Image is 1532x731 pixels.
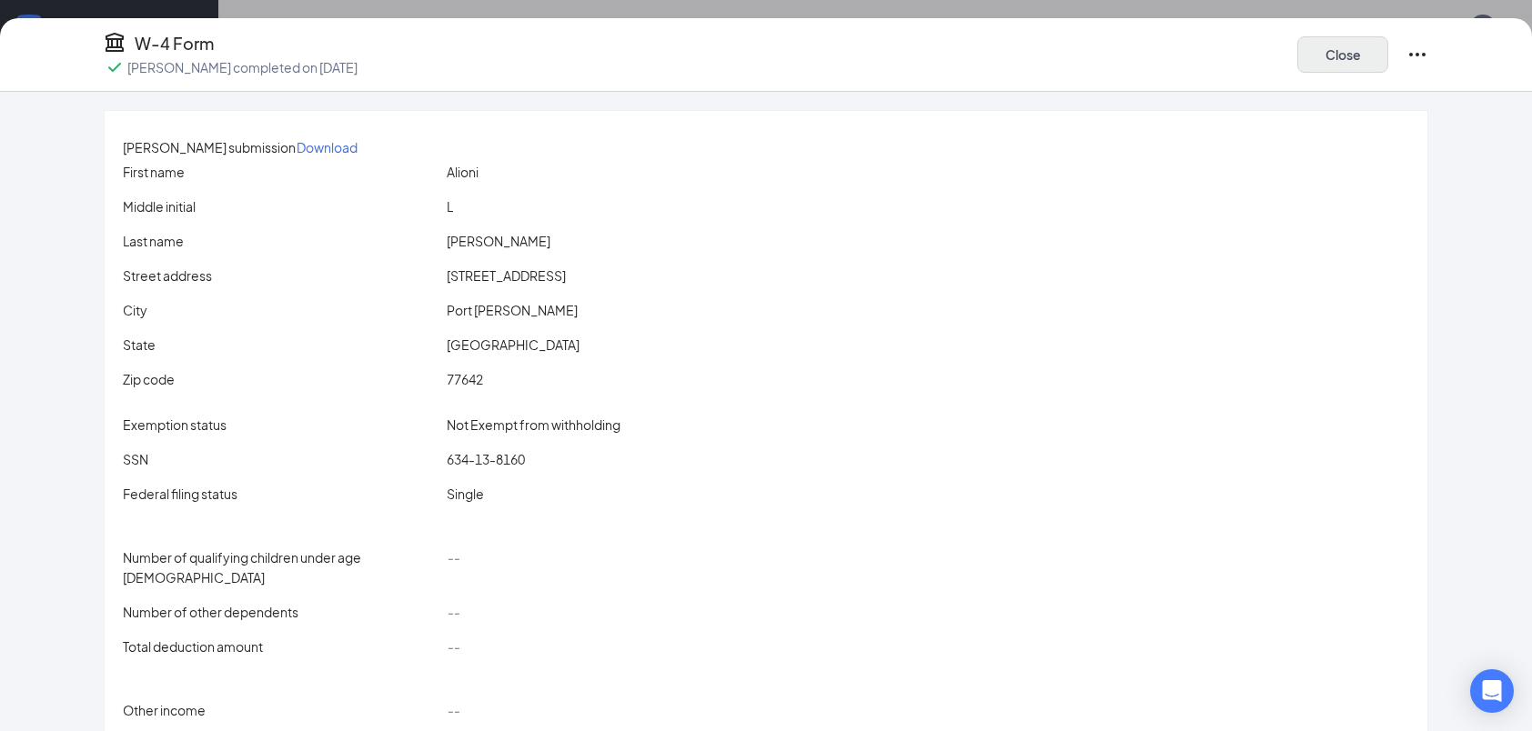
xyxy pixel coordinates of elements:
[447,638,459,655] span: --
[296,133,358,162] button: Download
[123,265,439,285] p: Street address
[123,449,439,469] p: SSN
[1297,36,1388,73] button: Close
[1406,44,1428,65] svg: Ellipses
[123,415,439,435] p: Exemption status
[447,486,484,502] span: Single
[123,300,439,320] p: City
[123,139,296,155] span: [PERSON_NAME] submission
[123,335,439,355] p: State
[447,451,525,467] span: 634-13-8160
[123,484,439,504] p: Federal filing status
[447,233,550,249] span: [PERSON_NAME]
[123,231,439,251] p: Last name
[447,604,459,620] span: --
[447,702,459,718] span: --
[447,416,620,433] span: Not Exempt from withholding
[123,636,439,656] p: Total deduction amount
[447,371,483,387] span: 77642
[297,138,358,156] p: Download
[104,31,126,53] svg: TaxGovernmentIcon
[123,162,439,182] p: First name
[447,164,479,180] span: Alioni
[123,547,439,587] p: Number of qualifying children under age [DEMOGRAPHIC_DATA]
[123,602,439,622] p: Number of other dependents
[447,267,566,284] span: [STREET_ADDRESS]
[447,198,453,215] span: L
[123,196,439,216] p: Middle initial
[1470,669,1514,713] div: Open Intercom Messenger
[447,549,459,566] span: --
[104,56,126,78] svg: Checkmark
[447,302,578,318] span: Port [PERSON_NAME]
[123,700,439,720] p: Other income
[127,58,358,76] p: [PERSON_NAME] completed on [DATE]
[123,369,439,389] p: Zip code
[135,31,214,56] h4: W-4 Form
[447,336,580,353] span: [GEOGRAPHIC_DATA]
